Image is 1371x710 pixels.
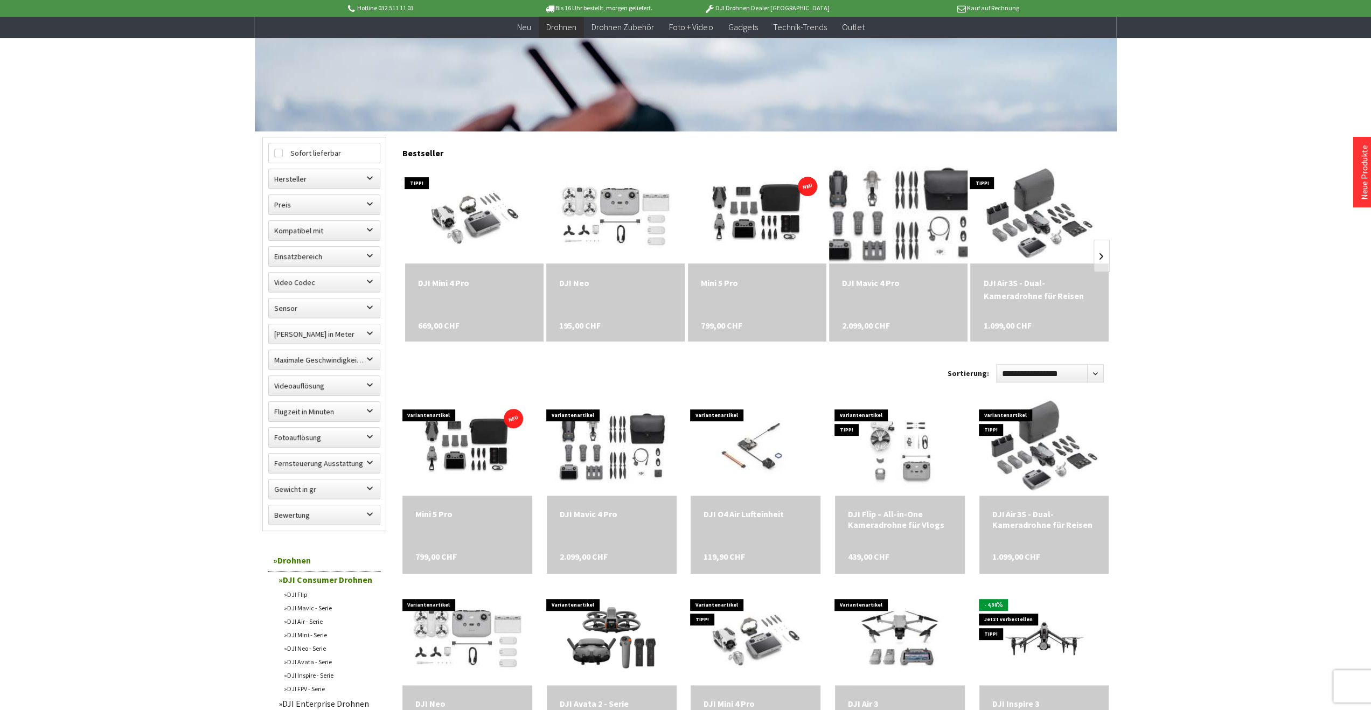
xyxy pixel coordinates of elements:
[704,509,808,519] div: DJI O4 Air Lufteinheit
[269,350,380,370] label: Maximale Geschwindigkeit in km/h
[834,16,872,38] a: Outlet
[346,2,514,15] p: Hotline 032 511 11 03
[558,166,673,263] img: DJI Neo
[415,509,519,519] a: Mini 5 Pro 799,00 CHF
[517,22,531,32] span: Neu
[269,428,380,447] label: Fotoauflösung
[510,16,539,38] a: Neu
[848,698,952,709] a: DJI Air 3
[269,273,380,292] label: Video Codec
[848,509,952,530] div: DJI Flip – All-in-One Kameradrohne für Vlogs
[268,549,381,572] a: Drohnen
[983,276,1096,302] div: DJI Air 3S - Dual-Kameradrohne für Reisen
[584,16,662,38] a: Drohnen Zubehör
[691,399,820,496] img: DJI O4 Air Lufteinheit
[514,2,683,15] p: Bis 16 Uhr bestellt, morgen geliefert.
[269,143,380,163] label: Sofort lieferbar
[269,479,380,499] label: Gewicht in gr
[720,16,765,38] a: Gadgets
[418,276,531,289] div: DJI Mini 4 Pro
[279,642,381,655] a: DJI Neo - Serie
[559,276,672,289] div: DJI Neo
[662,16,720,38] a: Foto + Video
[559,319,601,332] span: 195,00 CHF
[688,169,826,261] img: Mini 5 Pro
[560,509,664,519] a: DJI Mavic 4 Pro 2.099,00 CHF
[269,505,380,525] label: Bewertung
[773,22,826,32] span: Technik-Trends
[841,22,864,32] span: Outlet
[683,2,851,15] p: DJI Drohnen Dealer [GEOGRAPHIC_DATA]
[848,551,889,562] span: 439,00 CHF
[842,319,890,332] span: 2.099,00 CHF
[402,404,532,491] img: Mini 5 Pro
[983,276,1096,302] a: DJI Air 3S - Dual-Kameradrohne für Reisen 1.099,00 CHF
[701,319,742,332] span: 799,00 CHF
[704,698,808,709] a: DJI Mini 4 Pro
[992,551,1040,562] span: 1.099,00 CHF
[1359,145,1369,200] a: Neue Produkte
[415,551,457,562] span: 799,00 CHF
[559,276,672,289] a: DJI Neo 195,00 CHF
[279,601,381,615] a: DJI Mavic - Serie
[992,509,1096,530] a: DJI Air 3S - Dual-Kameradrohne für Reisen 1.099,00 CHF
[539,16,584,38] a: Drohnen
[279,655,381,669] a: DJI Avata - Serie
[269,169,380,189] label: Hersteller
[269,454,380,473] label: Fernsteuerung Ausstattung
[992,509,1096,530] div: DJI Air 3S - Dual-Kameradrohne für Reisen
[269,376,380,395] label: Videoauflösung
[948,365,989,382] label: Sortierung:
[269,195,380,214] label: Preis
[851,588,948,685] img: DJI Air 3
[704,509,808,519] a: DJI O4 Air Lufteinheit 119,90 CHF
[279,669,381,682] a: DJI Inspire - Serie
[765,16,834,38] a: Technik-Trends
[979,600,1109,673] img: DJI Inspire 3
[547,399,676,496] img: DJI Mavic 4 Pro
[983,319,1031,332] span: 1.099,00 CHF
[402,137,1109,164] div: Bestseller
[591,22,654,32] span: Drohnen Zubehör
[848,509,952,530] a: DJI Flip – All-in-One Kameradrohne für Vlogs 439,00 CHF
[704,551,745,562] span: 119,90 CHF
[269,298,380,318] label: Sensor
[560,698,664,709] a: DJI Avata 2 - Serie
[851,2,1019,15] p: Kauf auf Rechnung
[546,22,576,32] span: Drohnen
[842,276,955,289] div: DJI Mavic 4 Pro
[418,276,531,289] a: DJI Mini 4 Pro 669,00 CHF
[695,588,816,685] img: DJI Mini 4 Pro
[560,551,608,562] span: 2.099,00 CHF
[728,22,757,32] span: Gadgets
[415,698,519,709] a: DJI Neo
[835,399,964,496] img: DJI Flip – All-in-One Kameradrohne für Vlogs
[269,402,380,421] label: Flugzeit in Minuten
[415,509,519,519] div: Mini 5 Pro
[669,22,713,32] span: Foto + Video
[273,572,381,588] a: DJI Consumer Drohnen
[414,166,535,263] img: DJI Mini 4 Pro
[987,399,1102,496] img: DJI Air 3S - Dual-Kameradrohne für Reisen
[279,628,381,642] a: DJI Mini - Serie
[982,166,1097,263] img: DJI Air 3S - Dual-Kameradrohne für Reisen
[560,509,664,519] div: DJI Mavic 4 Pro
[269,221,380,240] label: Kompatibel mit
[842,276,955,289] a: DJI Mavic 4 Pro 2.099,00 CHF
[410,588,525,685] img: DJI Neo
[563,588,660,685] img: DJI Avata 2 - Serie
[992,698,1096,709] a: DJI Inspire 3
[418,319,460,332] span: 669,00 CHF
[279,615,381,628] a: DJI Air - Serie
[279,588,381,601] a: DJI Flip
[269,247,380,266] label: Einsatzbereich
[808,147,989,283] img: DJI Mavic 4 Pro
[701,276,813,289] div: Mini 5 Pro
[701,276,813,289] a: Mini 5 Pro 799,00 CHF
[279,682,381,695] a: DJI FPV - Serie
